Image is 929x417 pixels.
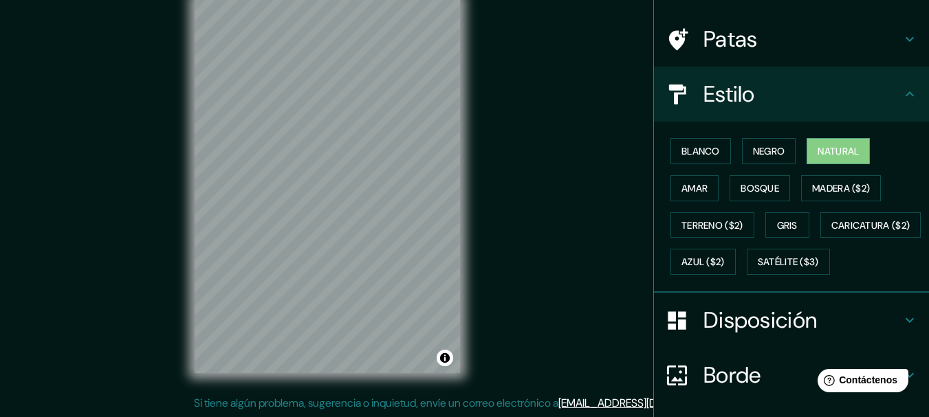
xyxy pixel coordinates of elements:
[747,249,830,275] button: Satélite ($3)
[753,145,785,157] font: Negro
[558,396,728,410] a: [EMAIL_ADDRESS][DOMAIN_NAME]
[765,212,809,238] button: Gris
[758,256,819,269] font: Satélite ($3)
[818,145,859,157] font: Natural
[820,212,921,238] button: Caricatura ($2)
[703,25,758,54] font: Patas
[801,175,881,201] button: Madera ($2)
[831,219,910,232] font: Caricatura ($2)
[681,256,725,269] font: Azul ($2)
[681,219,743,232] font: Terreno ($2)
[703,361,761,390] font: Borde
[730,175,790,201] button: Bosque
[807,138,870,164] button: Natural
[703,80,755,109] font: Estilo
[670,175,719,201] button: Amar
[812,182,870,194] font: Madera ($2)
[654,12,929,67] div: Patas
[670,212,754,238] button: Terreno ($2)
[807,363,914,402] iframe: Lanzador de widgets de ayuda
[194,396,558,410] font: Si tiene algún problema, sugerencia o inquietud, envíe un correo electrónico a
[654,67,929,122] div: Estilo
[681,182,708,194] font: Amar
[654,348,929,403] div: Borde
[703,306,817,335] font: Disposición
[742,138,796,164] button: Negro
[670,249,736,275] button: Azul ($2)
[670,138,731,164] button: Blanco
[681,145,720,157] font: Blanco
[741,182,779,194] font: Bosque
[654,293,929,348] div: Disposición
[777,219,798,232] font: Gris
[437,350,453,366] button: Activar o desactivar atribución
